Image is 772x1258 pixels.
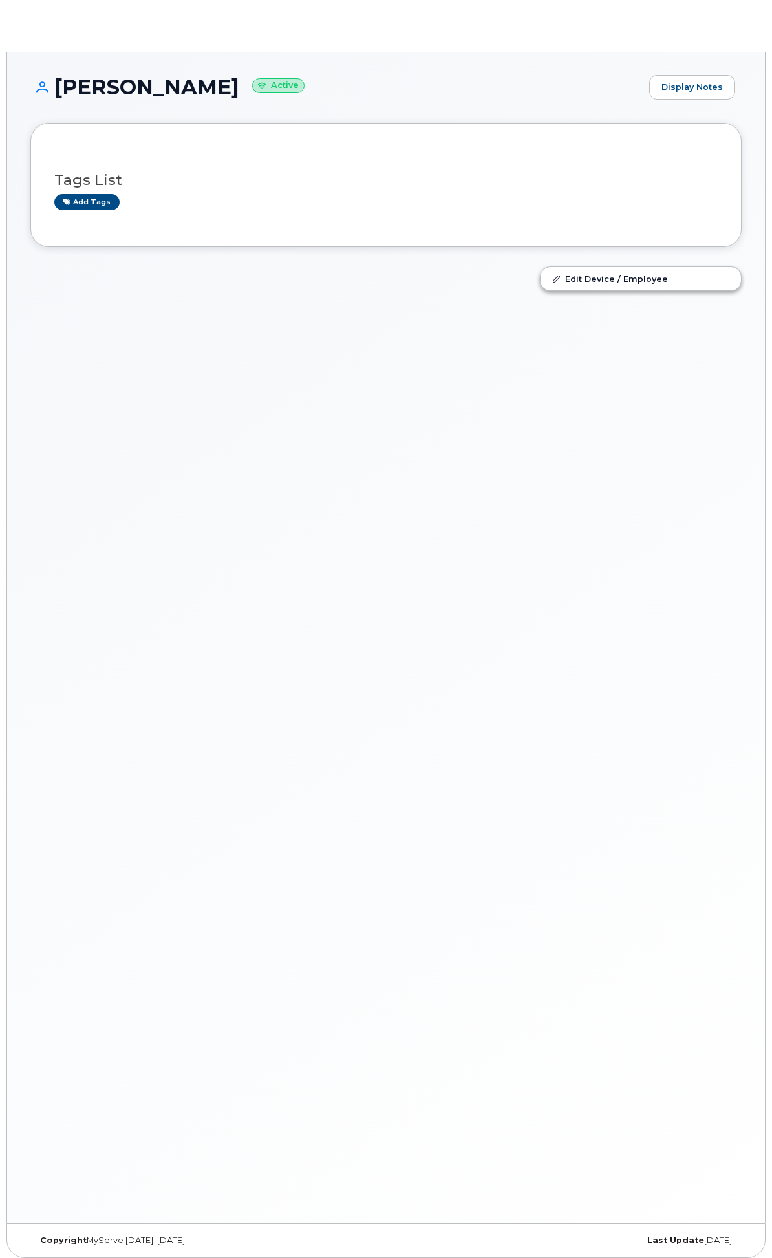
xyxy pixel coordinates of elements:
strong: Copyright [40,1235,87,1245]
div: [DATE] [386,1235,742,1246]
h1: [PERSON_NAME] [30,76,643,98]
strong: Last Update [647,1235,704,1245]
a: Display Notes [649,75,735,100]
a: Edit Device / Employee [541,267,741,290]
h3: Tags List [54,172,718,188]
small: Active [252,78,305,93]
div: MyServe [DATE]–[DATE] [30,1235,386,1246]
a: Add tags [54,194,120,210]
